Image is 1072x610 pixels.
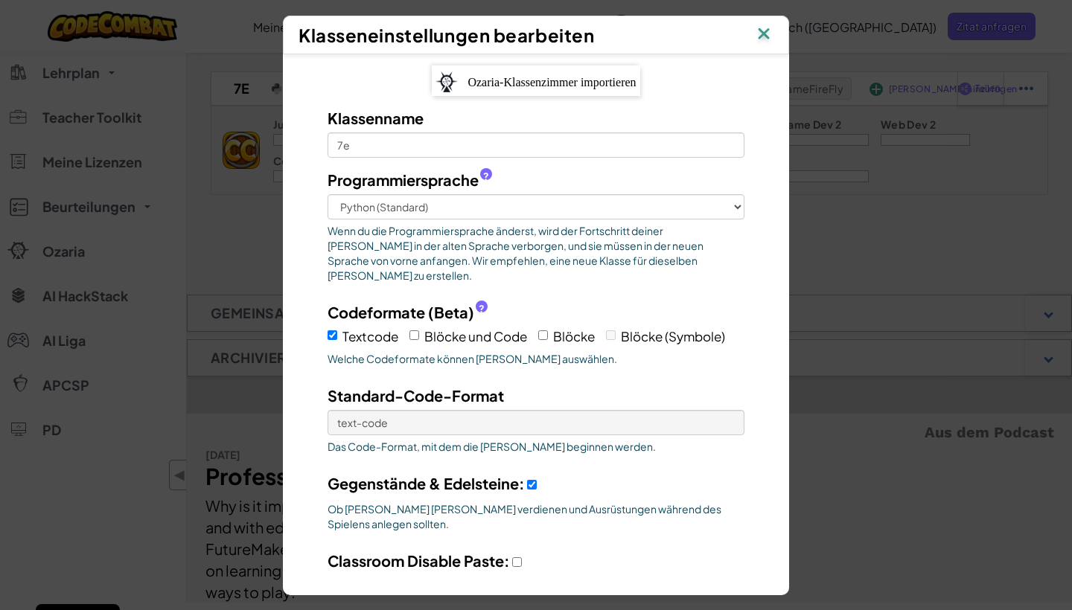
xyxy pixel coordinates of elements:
span: ? [479,303,485,315]
span: Wenn du die Programmiersprache änderst, wird der Fortschritt deiner [PERSON_NAME] in der alten Sp... [328,223,744,283]
span: Gegenstände & Edelsteine: [328,474,525,492]
input: Blöcke [538,330,548,340]
span: Klassenname [328,109,424,127]
span: Standard-Code-Format [328,386,504,405]
span: Blöcke [553,328,595,344]
span: Codeformate (Beta) [328,301,474,323]
img: ozaria-logo.png [435,71,458,92]
span: Welche Codeformate können [PERSON_NAME] auswählen. [328,351,744,366]
span: Whether to disable pasting code into the code editor in this classroom. [328,579,744,594]
span: Blöcke und Code [424,328,527,344]
input: Blöcke (Symbole) [606,330,616,340]
img: IconClose.svg [754,24,773,46]
span: ? [483,170,489,182]
span: Blöcke (Symbole) [621,328,725,344]
input: Textcode [328,330,337,340]
span: Ozaria-Klassenzimmer importieren [468,76,636,89]
span: Textcode [342,328,398,344]
span: Programmiersprache [328,169,479,190]
span: Klasseneinstellungen bearbeiten [299,24,594,46]
div: Ob [PERSON_NAME] [PERSON_NAME] verdienen und Ausrüstungen während des Spielens anlegen sollten. [328,501,744,531]
span: Classroom Disable Paste: [328,551,510,570]
span: Das Code-Format, mit dem die [PERSON_NAME] beginnen werden. [328,439,744,454]
input: Blöcke und Code [409,330,419,340]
